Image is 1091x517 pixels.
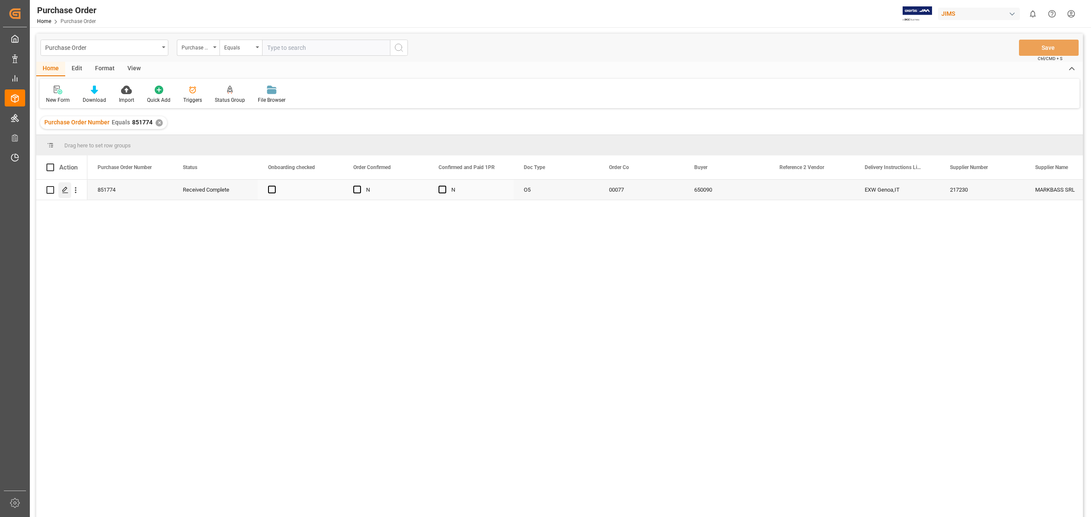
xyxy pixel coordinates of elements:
div: Import [119,96,134,104]
span: Onboarding checked [268,164,315,170]
div: Download [83,96,106,104]
div: 217230 [940,180,1025,200]
div: Press SPACE to select this row. [36,180,87,200]
span: Order Confirmed [353,164,391,170]
div: N [451,180,503,200]
span: Supplier Number [950,164,988,170]
span: Purchase Order Number [44,119,110,126]
div: Purchase Order Number [182,42,211,52]
button: search button [390,40,408,56]
span: Delivery Instructions Line 1 [865,164,922,170]
div: 00077 [599,180,684,200]
span: Purchase Order Number [98,164,152,170]
button: open menu [177,40,219,56]
div: Format [89,62,121,76]
img: Exertis%20JAM%20-%20Email%20Logo.jpg_1722504956.jpg [903,6,932,21]
div: File Browser [258,96,286,104]
button: show 0 new notifications [1023,4,1042,23]
span: Drag here to set row groups [64,142,131,149]
div: Quick Add [147,96,170,104]
div: Purchase Order [45,42,159,52]
span: Supplier Name [1035,164,1068,170]
span: Confirmed and Paid 1PR [439,164,495,170]
div: JIMS [938,8,1020,20]
div: 851774 [87,180,173,200]
button: open menu [40,40,168,56]
div: Equals [224,42,253,52]
button: Help Center [1042,4,1062,23]
div: EXW Genoa,IT [854,180,940,200]
span: Order Co [609,164,629,170]
input: Type to search [262,40,390,56]
div: Edit [65,62,89,76]
div: View [121,62,147,76]
div: N [366,180,418,200]
span: Reference 2 Vendor [779,164,824,170]
div: New Form [46,96,70,104]
span: Ctrl/CMD + S [1038,55,1062,62]
a: Home [37,18,51,24]
button: open menu [219,40,262,56]
div: Triggers [183,96,202,104]
span: Equals [112,119,130,126]
span: Buyer [694,164,707,170]
div: Purchase Order [37,4,96,17]
span: Status [183,164,197,170]
button: Save [1019,40,1079,56]
div: Status Group [215,96,245,104]
div: 650090 [684,180,769,200]
div: Received Complete [183,180,248,200]
div: O5 [514,180,599,200]
button: JIMS [938,6,1023,22]
div: Home [36,62,65,76]
span: Doc Type [524,164,545,170]
div: ✕ [156,119,163,126]
div: Action [59,164,78,171]
span: 851774 [132,119,153,126]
